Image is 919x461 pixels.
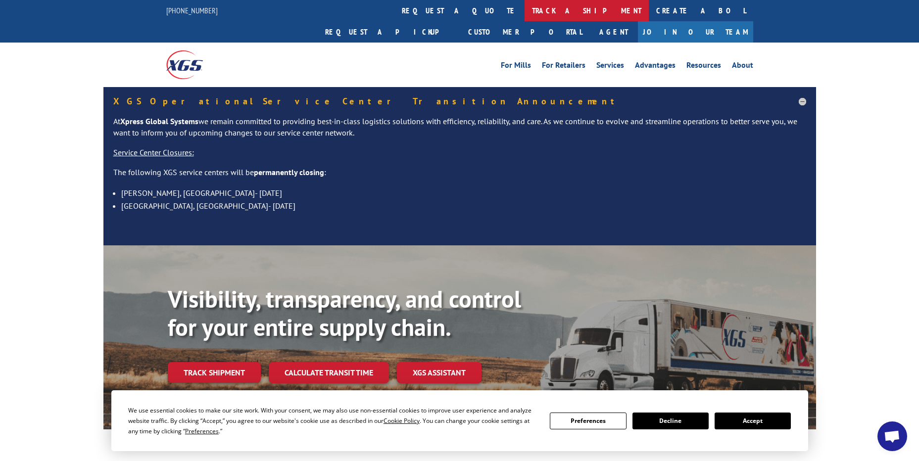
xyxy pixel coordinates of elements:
li: [GEOGRAPHIC_DATA], [GEOGRAPHIC_DATA]- [DATE] [121,199,806,212]
a: About [732,61,753,72]
strong: Xpress Global Systems [120,116,198,126]
a: Services [596,61,624,72]
div: Cookie Consent Prompt [111,390,808,451]
strong: permanently closing [254,167,324,177]
a: Open chat [877,421,907,451]
button: Accept [715,413,791,429]
a: For Mills [501,61,531,72]
a: Resources [686,61,721,72]
span: Cookie Policy [384,416,420,425]
a: Request a pickup [318,21,461,43]
p: At we remain committed to providing best-in-class logistics solutions with efficiency, reliabilit... [113,116,806,147]
a: Advantages [635,61,676,72]
a: Agent [589,21,638,43]
b: Visibility, transparency, and control for your entire supply chain. [168,283,521,343]
a: [PHONE_NUMBER] [166,5,218,15]
u: Service Center Closures: [113,147,194,157]
a: Calculate transit time [269,362,389,383]
a: XGS ASSISTANT [397,362,482,383]
a: Track shipment [168,362,261,383]
p: The following XGS service centers will be : [113,167,806,186]
button: Preferences [550,413,626,429]
h5: XGS Operational Service Center Transition Announcement [113,97,806,106]
a: Join Our Team [638,21,753,43]
div: We use essential cookies to make our site work. With your consent, we may also use non-essential ... [128,405,538,436]
button: Decline [632,413,709,429]
a: Customer Portal [461,21,589,43]
span: Preferences [185,427,219,435]
a: For Retailers [542,61,585,72]
li: [PERSON_NAME], [GEOGRAPHIC_DATA]- [DATE] [121,186,806,199]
